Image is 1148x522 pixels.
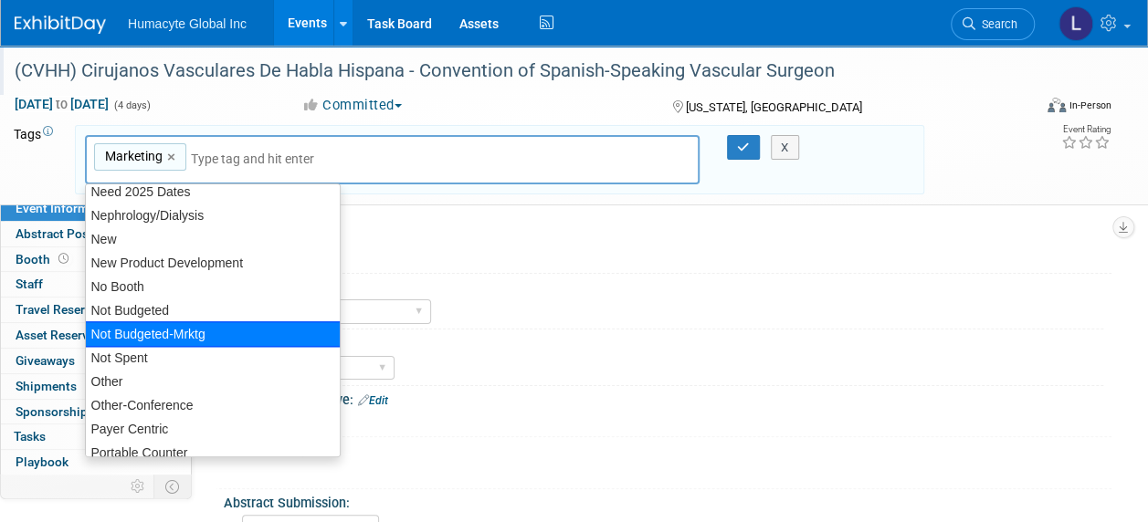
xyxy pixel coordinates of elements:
[16,454,68,469] span: Playbook
[86,180,340,204] div: Need 2025 Dates
[224,489,1103,512] div: Abstract Submission:
[85,321,341,347] div: Not Budgeted-Mrktg
[1048,98,1066,112] img: Format-Inperson.png
[1,424,191,449] a: Tasks
[223,216,1111,239] div: Initiator:
[16,328,124,342] span: Asset Reservations
[86,441,340,465] div: Portable Counter
[154,475,192,498] td: Toggle Event Tabs
[86,417,340,441] div: Payer Centric
[223,386,1111,410] div: Conference Objective:
[86,275,340,298] div: No Booth
[1,323,191,348] a: Asset Reservations
[224,329,1103,352] div: Conference Topic:
[1069,99,1111,112] div: In-Person
[951,8,1035,40] a: Search
[16,353,75,368] span: Giveaways
[86,370,340,393] div: Other
[167,147,179,168] a: ×
[128,16,247,31] span: Humacyte Global Inc
[86,227,340,251] div: New
[1,349,191,373] a: Giveaways
[16,252,72,266] span: Booth
[14,125,58,195] td: Tags
[14,429,46,444] span: Tasks
[1,298,191,322] a: Travel Reservations
[15,16,106,34] img: ExhibitDay
[86,204,340,227] div: Nephrology/Dialysis
[224,274,1103,297] div: Department:
[16,302,127,317] span: Travel Reservations
[1061,125,1111,134] div: Event Rating
[295,96,409,115] button: Committed
[686,100,862,114] span: [US_STATE], [GEOGRAPHIC_DATA]
[975,17,1017,31] span: Search
[952,95,1111,122] div: Event Format
[86,298,340,322] div: Not Budgeted
[1,400,191,424] a: Sponsorships
[101,147,163,165] span: Marketing
[1,450,191,475] a: Playbook
[16,404,94,419] span: Sponsorships
[122,475,154,498] td: Personalize Event Tab Strip
[86,251,340,275] div: New Product Development
[191,150,447,168] input: Type tag and hit enter
[8,55,1017,88] div: (CVHH) Cirujanos Vasculares De Habla Hispana - Convention of Spanish-Speaking Vascular Surgeon
[1,222,191,246] a: Abstract Poster Info
[223,437,1111,461] div: Event Notes:
[14,96,110,112] span: [DATE] [DATE]
[771,135,799,161] button: X
[1,247,191,272] a: Booth
[86,393,340,417] div: Other-Conference
[1,272,191,297] a: Staff
[16,201,118,215] span: Event Information
[16,226,130,241] span: Abstract Poster Info
[53,97,70,111] span: to
[1058,6,1093,41] img: Linda Hamilton
[55,252,72,266] span: Booth not reserved yet
[358,394,388,407] a: Edit
[112,99,151,111] span: (4 days)
[1,374,191,399] a: Shipments
[16,277,43,291] span: Staff
[1,196,191,221] a: Event Information
[86,346,340,370] div: Not Spent
[16,379,77,393] span: Shipments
